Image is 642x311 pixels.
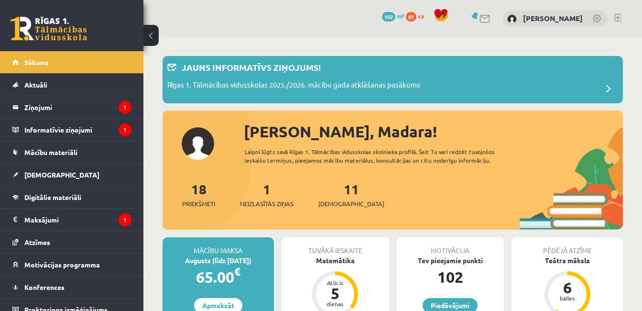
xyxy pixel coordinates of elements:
div: balles [553,295,582,301]
a: Motivācijas programma [12,254,131,276]
div: [PERSON_NAME], Madara! [244,120,623,143]
div: Laipni lūgts savā Rīgas 1. Tālmācības vidusskolas skolnieka profilā. Šeit Tu vari redzēt tuvojošo... [245,147,521,165]
a: 11[DEMOGRAPHIC_DATA] [318,180,384,209]
img: Madara Karziņina [507,14,517,24]
span: mP [397,12,404,20]
a: Informatīvie ziņojumi1 [12,119,131,141]
div: Motivācija [397,237,504,255]
legend: Maksājumi [24,209,131,231]
a: Ziņojumi1 [12,96,131,118]
a: Maksājumi1 [12,209,131,231]
div: 6 [553,280,582,295]
span: xp [418,12,424,20]
div: 65.00 [163,266,274,289]
span: Neizlasītās ziņas [240,199,294,209]
i: 1 [119,123,131,136]
span: [DEMOGRAPHIC_DATA] [24,170,99,179]
span: Motivācijas programma [24,260,100,269]
div: 5 [321,286,349,301]
a: Konferences [12,276,131,298]
i: 1 [119,101,131,114]
div: Tev pieejamie punkti [397,255,504,266]
span: Aktuāli [24,80,47,89]
a: Mācību materiāli [12,141,131,163]
span: Konferences [24,283,65,291]
a: 18Priekšmeti [182,180,215,209]
a: Jauns informatīvs ziņojums! Rīgas 1. Tālmācības vidusskolas 2025./2026. mācību gada atklāšanas pa... [167,61,618,99]
span: Sākums [24,58,49,67]
a: Digitālie materiāli [12,186,131,208]
a: [DEMOGRAPHIC_DATA] [12,164,131,186]
a: 1Neizlasītās ziņas [240,180,294,209]
span: Digitālie materiāli [24,193,81,201]
div: Teātra māksla [511,255,623,266]
div: Atlicis [321,280,349,286]
p: Jauns informatīvs ziņojums! [182,61,321,74]
div: Mācību maksa [163,237,274,255]
legend: Informatīvie ziņojumi [24,119,131,141]
i: 1 [119,213,131,226]
a: 81 xp [406,12,429,20]
div: Matemātika [282,255,389,266]
span: [DEMOGRAPHIC_DATA] [318,199,384,209]
a: Aktuāli [12,74,131,96]
span: 81 [406,12,416,22]
a: Atzīmes [12,231,131,253]
span: Priekšmeti [182,199,215,209]
a: Sākums [12,51,131,73]
a: [PERSON_NAME] [523,13,583,23]
span: € [234,265,240,278]
span: Atzīmes [24,238,50,246]
a: Rīgas 1. Tālmācības vidusskola [11,17,87,41]
div: dienas [321,301,349,307]
legend: Ziņojumi [24,96,131,118]
p: Rīgas 1. Tālmācības vidusskolas 2025./2026. mācību gada atklāšanas pasākums [167,79,420,93]
div: Pēdējā atzīme [511,237,623,255]
div: Augusts (līdz [DATE]) [163,255,274,266]
div: Tuvākā ieskaite [282,237,389,255]
div: 102 [397,266,504,289]
span: 102 [382,12,395,22]
span: Mācību materiāli [24,148,77,156]
a: 102 mP [382,12,404,20]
